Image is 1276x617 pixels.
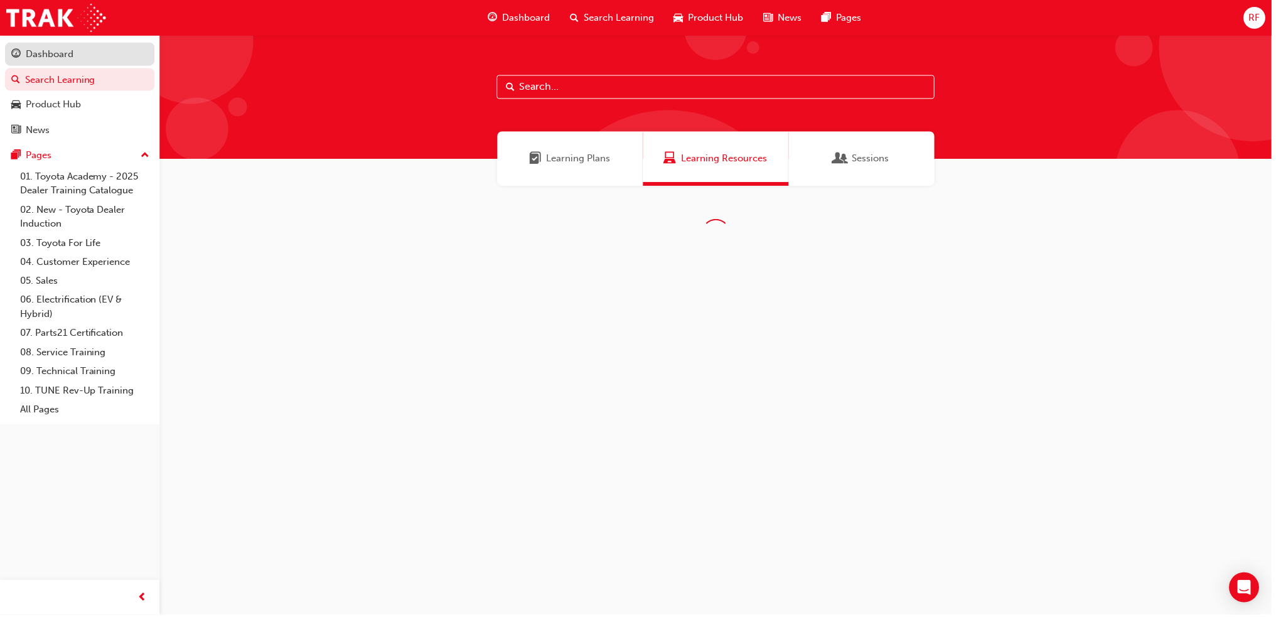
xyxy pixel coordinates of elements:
[837,152,850,166] span: Sessions
[15,272,155,292] a: 05. Sales
[645,132,791,186] a: Learning ResourcesLearning Resources
[26,149,51,163] div: Pages
[791,132,938,186] a: SessionsSessions
[5,119,155,142] a: News
[549,152,613,166] span: Learning Plans
[15,168,155,201] a: 01. Toyota Academy - 2025 Dealer Training Catalogue
[15,253,155,272] a: 04. Customer Experience
[572,10,581,26] span: search-icon
[780,11,804,25] span: News
[5,68,155,92] a: Search Learning
[11,75,20,86] span: search-icon
[766,10,775,26] span: news-icon
[666,152,678,166] span: Learning Resources
[15,363,155,382] a: 09. Technical Training
[756,5,814,31] a: news-iconNews
[11,126,21,137] span: news-icon
[586,11,656,25] span: Search Learning
[5,144,155,168] button: Pages
[11,151,21,162] span: pages-icon
[531,152,544,166] span: Learning Plans
[562,5,666,31] a: search-iconSearch Learning
[15,201,155,234] a: 02. New - Toyota Dealer Induction
[5,43,155,66] a: Dashboard
[11,100,21,111] span: car-icon
[15,291,155,325] a: 06. Electrification (EV & Hybrid)
[839,11,864,25] span: Pages
[15,401,155,421] a: All Pages
[26,124,50,138] div: News
[490,10,499,26] span: guage-icon
[508,80,517,95] span: Search
[26,98,81,112] div: Product Hub
[15,234,155,254] a: 03. Toyota For Life
[824,10,834,26] span: pages-icon
[1233,574,1263,604] div: Open Intercom Messenger
[26,47,73,62] div: Dashboard
[11,49,21,60] span: guage-icon
[6,4,106,32] img: Trak
[684,152,769,166] span: Learning Resources
[498,75,938,99] input: Search...
[15,344,155,363] a: 08. Service Training
[690,11,746,25] span: Product Hub
[15,325,155,344] a: 07. Parts21 Certification
[138,592,147,608] span: prev-icon
[504,11,552,25] span: Dashboard
[499,132,645,186] a: Learning PlansLearning Plans
[1253,11,1264,25] span: RF
[15,382,155,402] a: 10. TUNE Rev-Up Training
[480,5,562,31] a: guage-iconDashboard
[855,152,892,166] span: Sessions
[814,5,874,31] a: pages-iconPages
[666,5,756,31] a: car-iconProduct Hub
[5,40,155,144] button: DashboardSearch LearningProduct HubNews
[676,10,685,26] span: car-icon
[5,94,155,117] a: Product Hub
[1248,7,1270,29] button: RF
[141,148,150,164] span: up-icon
